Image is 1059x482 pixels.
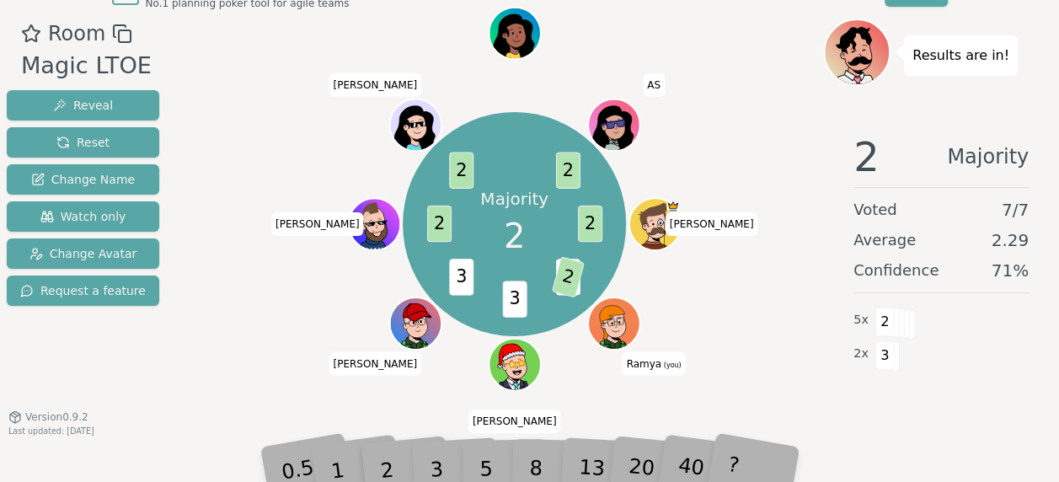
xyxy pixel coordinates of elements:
span: 2.29 [991,228,1029,252]
span: Last updated: [DATE] [8,426,94,436]
button: Reset [7,127,159,158]
span: 3 [449,259,473,295]
span: Click to change your name [622,351,685,375]
button: Add as favourite [21,19,41,49]
span: (you) [661,361,682,368]
button: Change Name [7,164,159,195]
span: Voted [853,198,897,222]
span: 2 [449,153,473,189]
span: Watch only [40,208,126,225]
p: Majority [480,187,548,211]
span: Click to change your name [468,410,561,433]
span: 7 / 7 [1002,198,1029,222]
span: Click to change your name [271,212,364,236]
span: 2 x [853,345,869,363]
span: Click to change your name [666,212,758,236]
div: Magic LTOE [21,49,152,83]
span: Confidence [853,259,939,282]
span: Jake is the host [666,200,679,212]
span: Version 0.9.2 [25,410,88,424]
button: Change Avatar [7,238,159,269]
span: 3 [875,341,895,370]
span: Majority [947,137,1029,177]
span: Reset [56,134,110,151]
span: 2 [504,211,525,261]
button: Watch only [7,201,159,232]
span: Room [48,19,105,49]
span: 2 [853,137,880,177]
p: Results are in! [912,44,1009,67]
span: Click to change your name [329,72,421,96]
span: 2 [551,256,584,297]
span: Average [853,228,916,252]
span: 2 [875,308,895,336]
span: Reveal [53,97,113,114]
span: 2 [427,206,452,242]
span: Click to change your name [643,72,665,96]
span: 71 % [992,259,1029,282]
button: Version0.9.2 [8,410,88,424]
span: Request a feature [20,282,146,299]
span: 2 [555,153,580,189]
span: Change Avatar [29,245,137,262]
button: Reveal [7,90,159,121]
span: Change Name [31,171,135,188]
span: 5 x [853,311,869,329]
button: Click to change your avatar [589,299,638,348]
button: Request a feature [7,276,159,306]
span: 3 [502,281,527,318]
span: Click to change your name [329,351,421,375]
span: 2 [578,206,602,242]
